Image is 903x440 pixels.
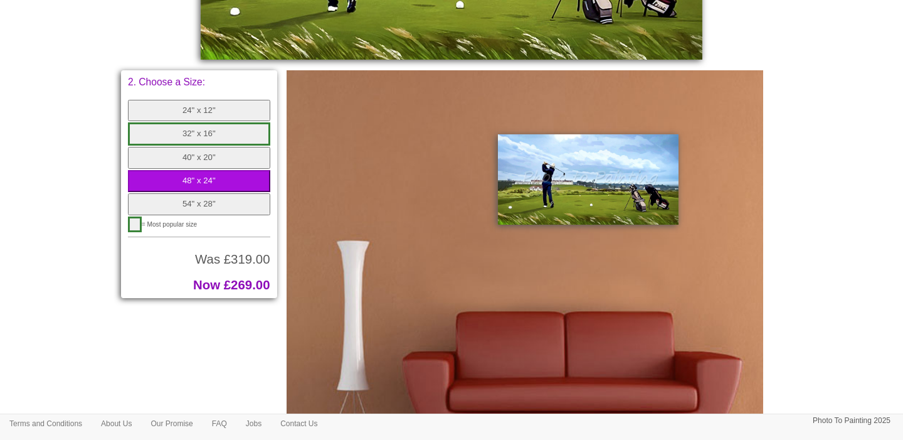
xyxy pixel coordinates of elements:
[813,414,890,427] p: Photo To Painting 2025
[236,414,271,433] a: Jobs
[128,77,270,87] p: 2. Choose a Size:
[224,278,270,292] span: £269.00
[128,147,270,169] button: 40" x 20"
[92,414,141,433] a: About Us
[141,414,202,433] a: Our Promise
[193,278,220,292] span: Now
[142,221,198,228] span: = Most popular size
[128,122,270,146] button: 32" x 16"
[128,193,270,215] button: 54" x 28"
[498,134,679,225] img: Painting
[128,170,270,192] button: 48" x 24"
[203,414,236,433] a: FAQ
[128,100,270,122] button: 24" x 12"
[195,252,270,266] span: Was £319.00
[271,414,327,433] a: Contact Us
